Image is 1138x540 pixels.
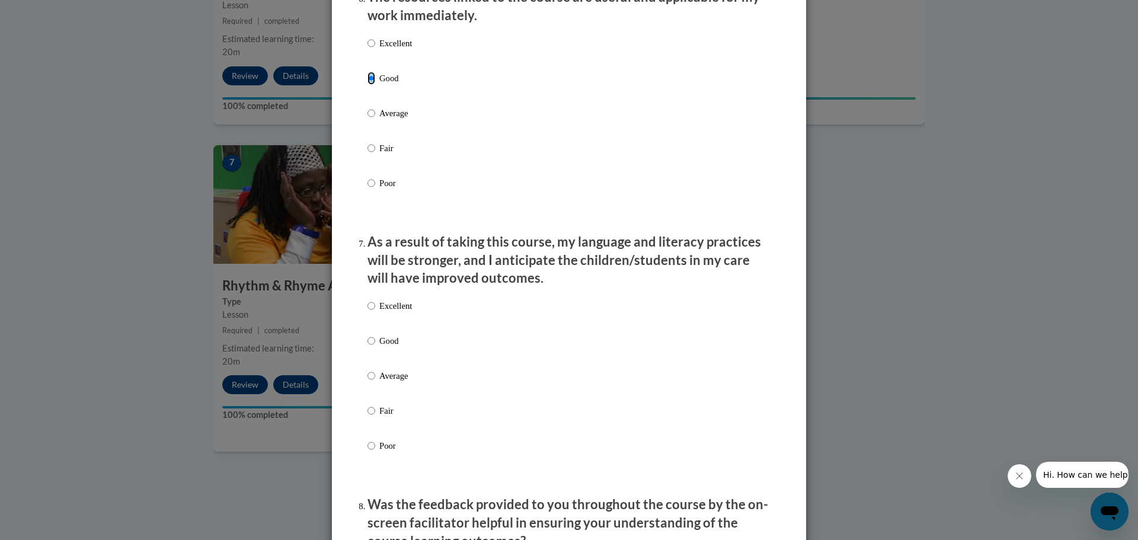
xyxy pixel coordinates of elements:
[379,369,412,382] p: Average
[379,177,412,190] p: Poor
[1008,464,1031,488] iframe: Close message
[379,439,412,452] p: Poor
[367,233,771,287] p: As a result of taking this course, my language and literacy practices will be stronger, and I ant...
[367,404,375,417] input: Fair
[379,37,412,50] p: Excellent
[367,142,375,155] input: Fair
[367,334,375,347] input: Good
[379,334,412,347] p: Good
[367,37,375,50] input: Excellent
[367,72,375,85] input: Good
[367,107,375,120] input: Average
[367,299,375,312] input: Excellent
[1036,462,1129,488] iframe: Message from company
[379,142,412,155] p: Fair
[7,8,96,18] span: Hi. How can we help?
[379,72,412,85] p: Good
[379,299,412,312] p: Excellent
[367,369,375,382] input: Average
[379,107,412,120] p: Average
[379,404,412,417] p: Fair
[367,439,375,452] input: Poor
[367,177,375,190] input: Poor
